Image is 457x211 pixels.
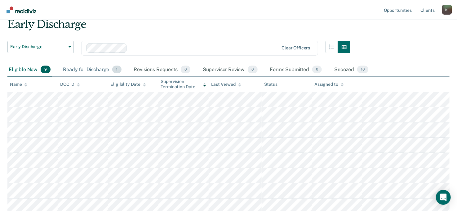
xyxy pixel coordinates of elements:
[7,7,36,13] img: Recidiviz
[248,66,257,74] span: 0
[161,79,206,89] div: Supervision Termination Date
[10,82,27,87] div: Name
[333,63,370,77] div: Snoozed10
[10,44,66,49] span: Early Discharge
[62,63,122,77] div: Ready for Discharge1
[436,190,451,205] div: Open Intercom Messenger
[181,66,190,74] span: 0
[202,63,259,77] div: Supervisor Review0
[282,45,310,51] div: Clear officers
[133,63,192,77] div: Revisions Requests0
[7,63,52,77] div: Eligible Now9
[7,18,350,36] div: Early Discharge
[110,82,146,87] div: Eligibility Date
[312,66,322,74] span: 0
[41,66,51,74] span: 9
[269,63,323,77] div: Forms Submitted0
[357,66,368,74] span: 10
[314,82,344,87] div: Assigned to
[442,5,452,15] div: K I
[264,82,277,87] div: Status
[442,5,452,15] button: Profile dropdown button
[112,66,121,74] span: 1
[211,82,241,87] div: Last Viewed
[7,41,74,53] button: Early Discharge
[60,82,80,87] div: DOC ID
